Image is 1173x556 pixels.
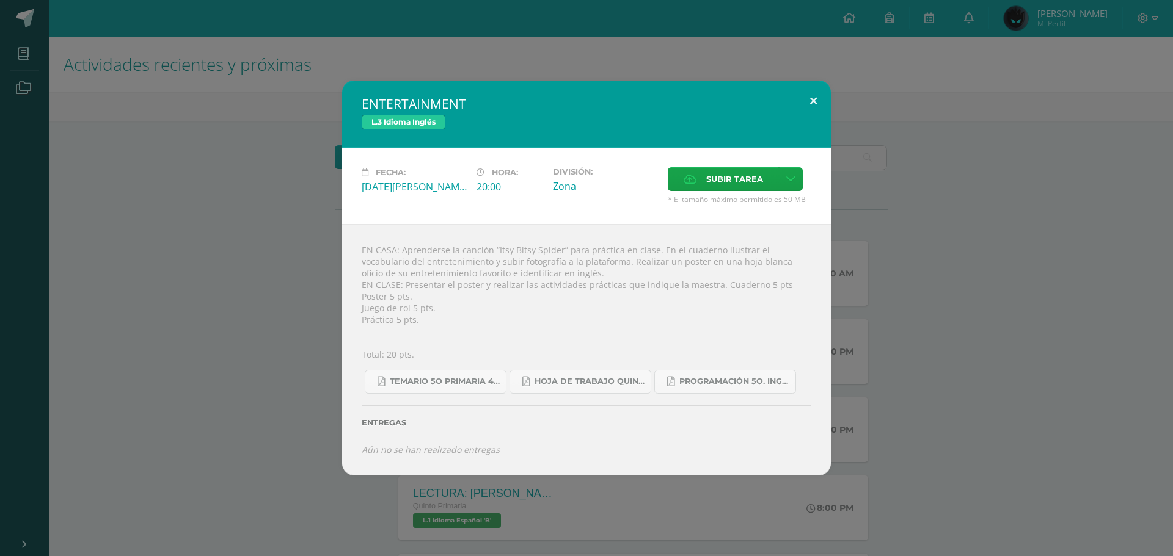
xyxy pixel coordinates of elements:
[362,95,811,112] h2: ENTERTAINMENT
[553,167,658,176] label: División:
[535,377,645,386] span: Hoja de trabajo QUINTO1.pdf
[390,377,500,386] span: Temario 5o primaria 4-2025.pdf
[492,168,518,177] span: Hora:
[679,377,789,386] span: Programación 5o. Inglés B.pdf
[362,115,445,129] span: L.3 Idioma Inglés
[362,444,500,455] i: Aún no se han realizado entregas
[796,81,831,122] button: Close (Esc)
[365,370,506,394] a: Temario 5o primaria 4-2025.pdf
[376,168,406,177] span: Fecha:
[706,168,763,190] span: Subir tarea
[477,180,543,193] div: 20:00
[362,180,467,193] div: [DATE][PERSON_NAME]
[342,224,831,475] div: EN CASA: Aprenderse la canción “Itsy Bitsy Spider” para práctica en clase. En el cuaderno ilustra...
[510,370,651,394] a: Hoja de trabajo QUINTO1.pdf
[654,370,796,394] a: Programación 5o. Inglés B.pdf
[553,179,658,193] div: Zona
[362,418,811,427] label: Entregas
[668,194,811,204] span: * El tamaño máximo permitido es 50 MB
